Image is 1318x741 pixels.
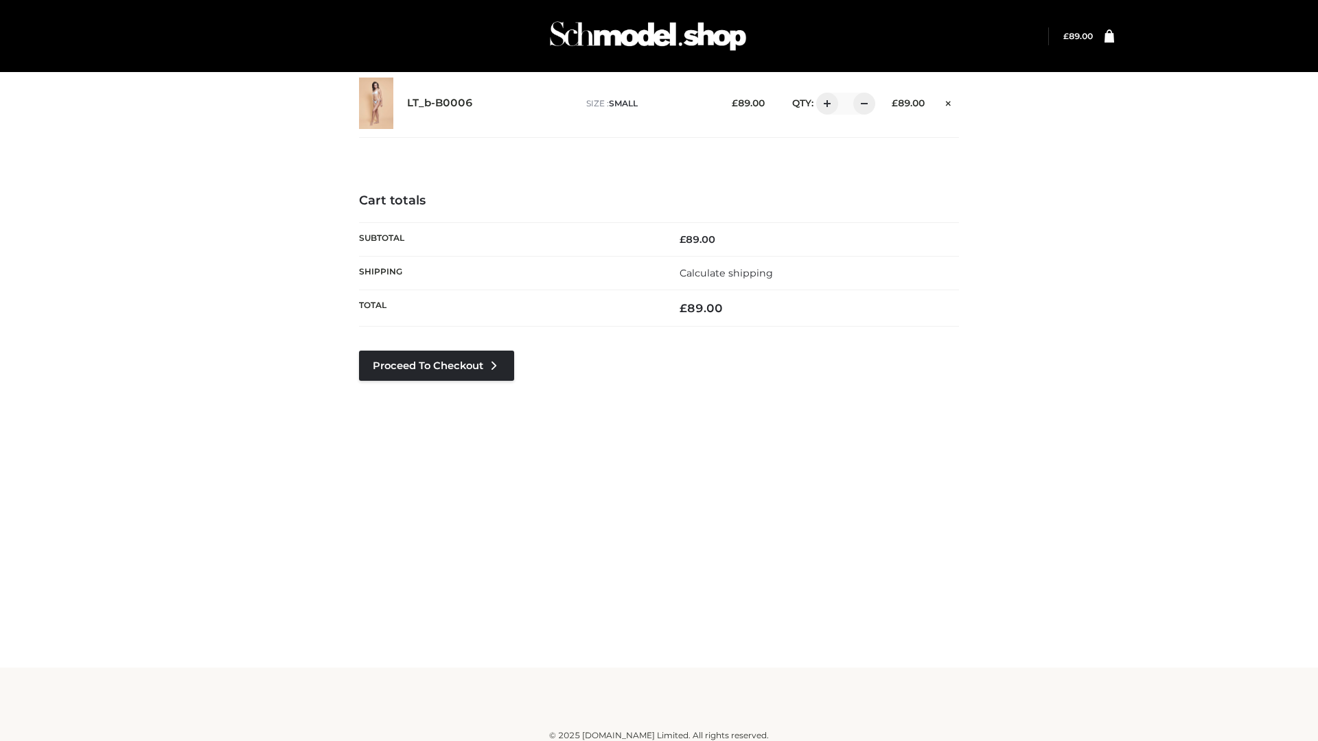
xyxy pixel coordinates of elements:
th: Subtotal [359,222,659,256]
a: Remove this item [938,93,959,110]
bdi: 89.00 [680,301,723,315]
img: LT_b-B0006 - SMALL [359,78,393,129]
bdi: 89.00 [892,97,925,108]
th: Total [359,290,659,327]
span: £ [892,97,898,108]
a: £89.00 [1063,31,1093,41]
a: LT_b-B0006 [407,97,473,110]
a: Calculate shipping [680,267,773,279]
span: £ [732,97,738,108]
span: SMALL [609,98,638,108]
p: size : [586,97,710,110]
bdi: 89.00 [1063,31,1093,41]
th: Shipping [359,256,659,290]
a: Proceed to Checkout [359,351,514,381]
img: Schmodel Admin 964 [545,9,751,63]
span: £ [680,301,687,315]
h4: Cart totals [359,193,959,209]
span: £ [1063,31,1069,41]
span: £ [680,233,686,246]
bdi: 89.00 [680,233,715,246]
div: QTY: [778,93,870,115]
bdi: 89.00 [732,97,765,108]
